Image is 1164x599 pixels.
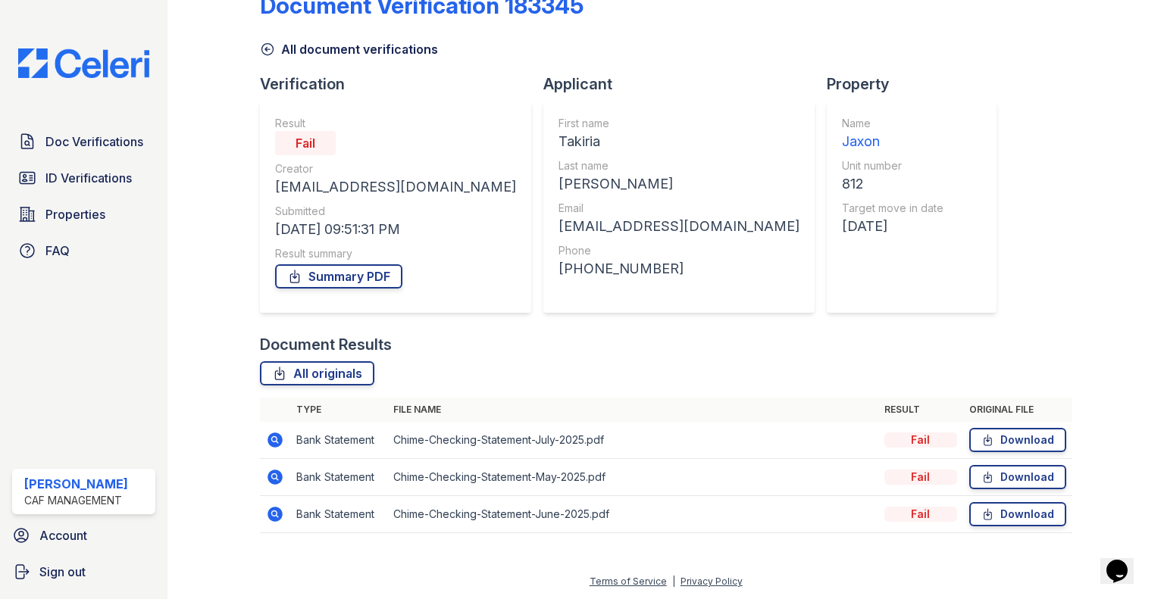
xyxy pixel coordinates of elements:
div: Submitted [275,204,516,219]
div: Takiria [559,131,799,152]
th: Original file [963,398,1072,422]
a: Sign out [6,557,161,587]
td: Chime-Checking-Statement-July-2025.pdf [387,422,878,459]
span: Properties [45,205,105,223]
a: Terms of Service [590,576,667,587]
div: Document Results [260,334,392,355]
div: Unit number [842,158,943,173]
div: Jaxon [842,131,943,152]
a: All document verifications [260,40,438,58]
div: CAF Management [24,493,128,508]
div: Fail [275,131,336,155]
td: Chime-Checking-Statement-June-2025.pdf [387,496,878,533]
a: Properties [12,199,155,229]
td: Bank Statement [290,459,387,496]
div: Fail [884,432,957,448]
a: Doc Verifications [12,126,155,157]
td: Bank Statement [290,422,387,459]
td: Bank Statement [290,496,387,533]
img: CE_Logo_Blue-a8612792a0a2168367f1c8372b55b34899dd931a85d93a1a3d3e32e68fde9ad4.png [6,48,161,78]
div: Phone [559,243,799,258]
th: Type [290,398,387,422]
div: Result summary [275,246,516,261]
div: [EMAIL_ADDRESS][DOMAIN_NAME] [559,216,799,237]
span: Sign out [39,563,86,581]
a: All originals [260,361,374,385]
div: First name [559,116,799,131]
div: | [672,576,675,587]
th: File name [387,398,878,422]
div: Fail [884,507,957,522]
div: Name [842,116,943,131]
div: 812 [842,173,943,195]
div: Property [827,73,1009,95]
div: Email [559,201,799,216]
span: Doc Verifications [45,133,143,151]
div: Target move in date [842,201,943,216]
td: Chime-Checking-Statement-May-2025.pdf [387,459,878,496]
a: Privacy Policy [681,576,743,587]
span: FAQ [45,242,70,260]
span: ID Verifications [45,169,132,187]
div: [DATE] [842,216,943,237]
a: Account [6,520,161,551]
div: [PERSON_NAME] [559,173,799,195]
div: [PERSON_NAME] [24,475,128,493]
iframe: chat widget [1100,538,1149,584]
th: Result [878,398,963,422]
a: Summary PDF [275,264,402,289]
div: [EMAIL_ADDRESS][DOMAIN_NAME] [275,176,516,198]
div: Fail [884,470,957,485]
a: FAQ [12,236,155,266]
div: Verification [260,73,543,95]
span: Account [39,526,87,544]
div: [PHONE_NUMBER] [559,258,799,279]
div: Creator [275,161,516,176]
div: Result [275,116,516,131]
a: Download [969,502,1066,526]
div: [DATE] 09:51:31 PM [275,219,516,240]
a: Name Jaxon [842,116,943,152]
div: Applicant [543,73,827,95]
a: Download [969,465,1066,489]
div: Last name [559,158,799,173]
a: ID Verifications [12,163,155,193]
a: Download [969,428,1066,452]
